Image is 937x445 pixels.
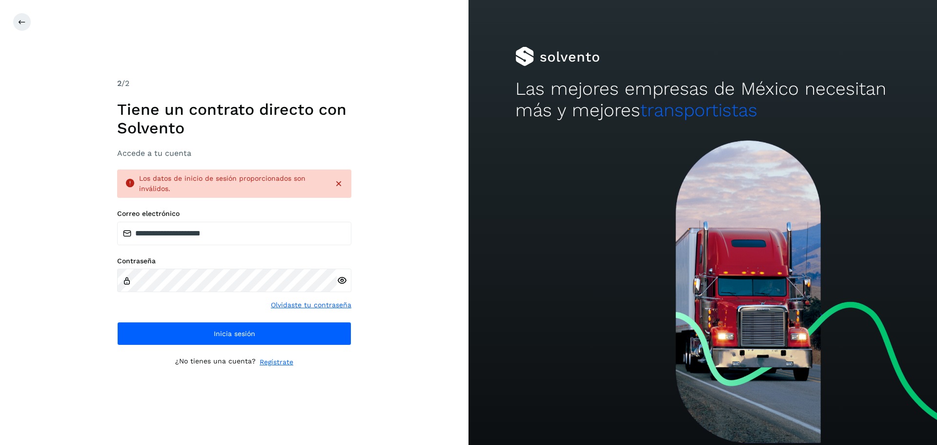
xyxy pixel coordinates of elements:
h3: Accede a tu cuenta [117,148,351,158]
label: Correo electrónico [117,210,351,218]
h1: Tiene un contrato directo con Solvento [117,100,351,138]
p: ¿No tienes una cuenta? [175,357,256,367]
a: Olvidaste tu contraseña [271,300,351,310]
span: transportistas [640,100,757,121]
div: Los datos de inicio de sesión proporcionados son inválidos. [139,173,326,194]
span: Inicia sesión [214,330,255,337]
h2: Las mejores empresas de México necesitan más y mejores [515,78,890,122]
a: Regístrate [260,357,293,367]
label: Contraseña [117,257,351,265]
span: 2 [117,79,122,88]
div: /2 [117,78,351,89]
button: Inicia sesión [117,322,351,345]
